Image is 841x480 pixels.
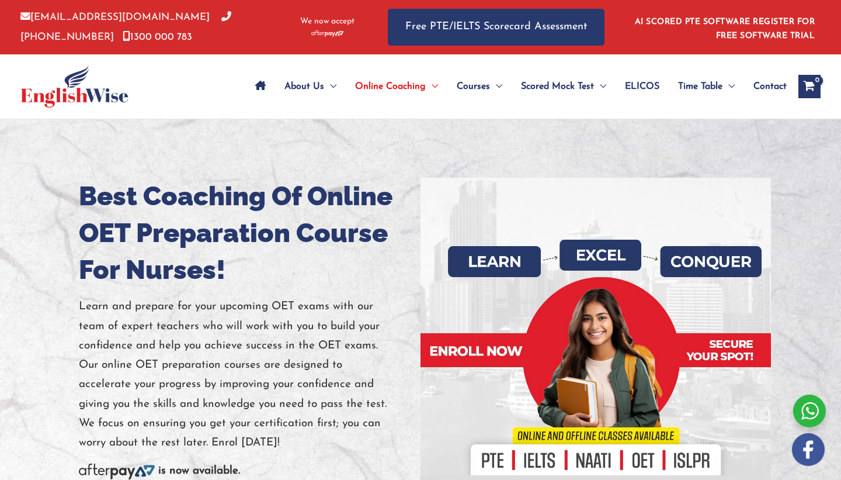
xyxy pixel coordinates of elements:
span: Scored Mock Test [521,66,594,107]
span: Menu Toggle [426,66,438,107]
span: Contact [753,66,787,107]
span: About Us [284,66,324,107]
a: ELICOS [616,66,669,107]
a: View Shopping Cart, empty [798,75,821,98]
a: CoursesMenu Toggle [447,66,512,107]
span: Menu Toggle [490,66,502,107]
img: white-facebook.png [792,433,825,466]
a: Free PTE/IELTS Scorecard Assessment [388,9,604,46]
span: Menu Toggle [324,66,336,107]
a: Scored Mock TestMenu Toggle [512,66,616,107]
span: Menu Toggle [594,66,606,107]
aside: Header Widget 1 [628,8,821,46]
span: ELICOS [625,66,659,107]
span: We now accept [300,16,355,27]
span: Online Coaching [355,66,426,107]
span: Courses [457,66,490,107]
img: Afterpay-Logo [79,464,155,479]
img: Afterpay-Logo [311,30,343,37]
span: Menu Toggle [722,66,735,107]
b: is now available. [158,465,240,476]
a: Time TableMenu Toggle [669,66,744,107]
a: Online CoachingMenu Toggle [346,66,447,107]
h1: Best Coaching Of Online OET Preparation Course For Nurses! [79,178,412,288]
a: [EMAIL_ADDRESS][DOMAIN_NAME] [20,12,210,22]
a: Contact [744,66,787,107]
span: Time Table [678,66,722,107]
a: AI SCORED PTE SOFTWARE REGISTER FOR FREE SOFTWARE TRIAL [635,18,815,40]
img: cropped-ew-logo [20,65,128,108]
nav: Site Navigation: Main Menu [246,66,787,107]
a: About UsMenu Toggle [275,66,346,107]
a: 1300 000 783 [123,32,192,42]
p: Learn and prepare for your upcoming OET exams with our team of expert teachers who will work with... [79,297,412,453]
a: [PHONE_NUMBER] [20,12,231,42]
